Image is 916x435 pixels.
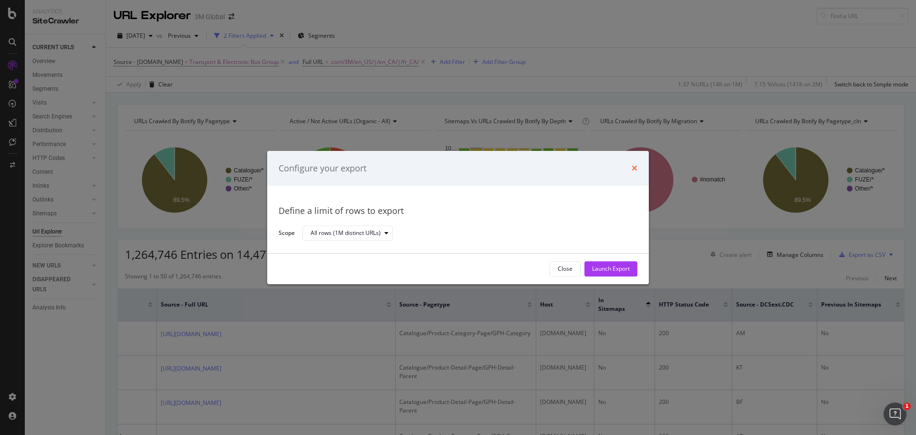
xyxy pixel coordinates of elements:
div: Configure your export [279,162,366,175]
label: Scope [279,229,295,239]
div: times [632,162,637,175]
button: Close [550,261,581,276]
div: modal [267,151,649,284]
span: 1 [903,403,911,410]
div: Launch Export [592,265,630,273]
button: All rows (1M distinct URLs) [302,226,393,241]
div: All rows (1M distinct URLs) [311,231,381,236]
div: Define a limit of rows to export [279,205,637,218]
iframe: Intercom live chat [884,403,906,425]
div: Close [558,265,572,273]
button: Launch Export [584,261,637,276]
